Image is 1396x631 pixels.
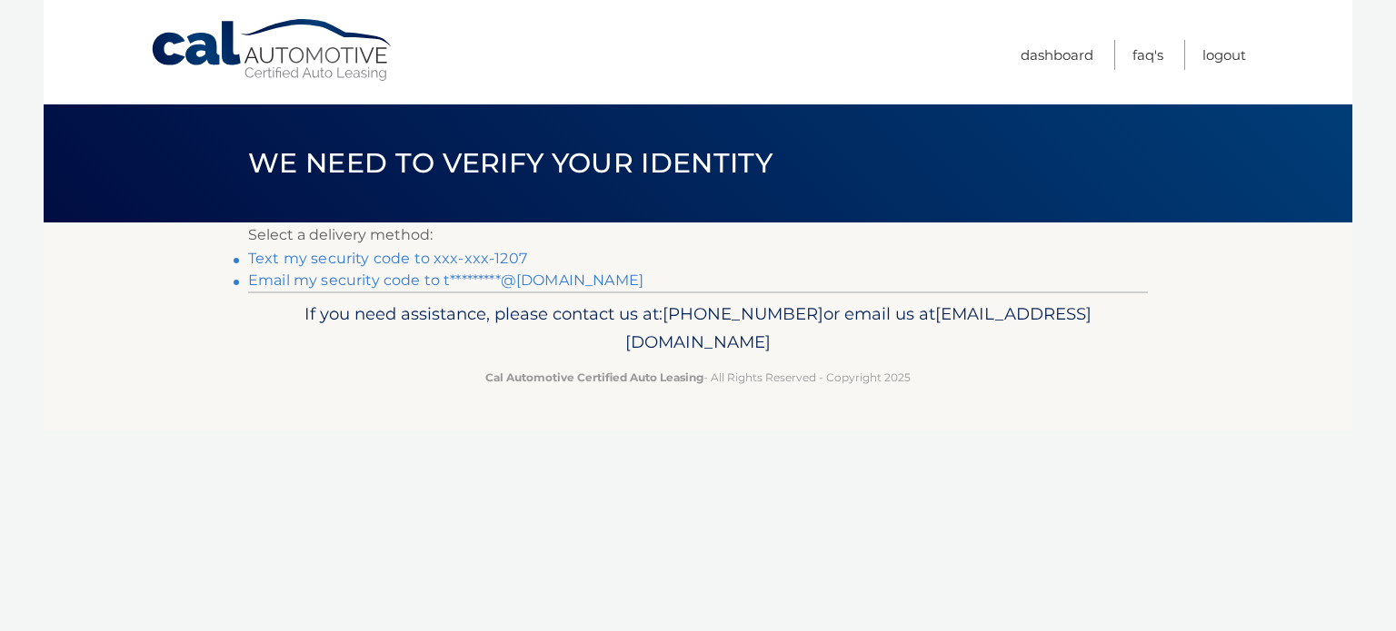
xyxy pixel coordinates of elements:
a: Dashboard [1021,40,1093,70]
a: Logout [1202,40,1246,70]
a: FAQ's [1132,40,1163,70]
p: If you need assistance, please contact us at: or email us at [260,300,1136,358]
a: Text my security code to xxx-xxx-1207 [248,250,527,267]
span: We need to verify your identity [248,146,773,180]
p: - All Rights Reserved - Copyright 2025 [260,368,1136,387]
p: Select a delivery method: [248,222,1148,248]
a: Email my security code to t*********@[DOMAIN_NAME] [248,271,643,289]
span: [PHONE_NUMBER] [663,303,823,324]
a: Cal Automotive [150,18,395,83]
strong: Cal Automotive Certified Auto Leasing [485,370,703,384]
